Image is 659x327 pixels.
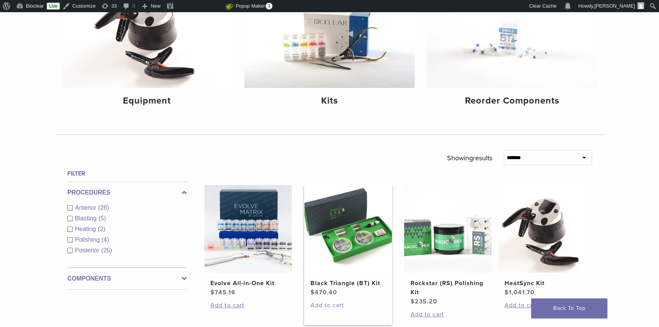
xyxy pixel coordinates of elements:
[310,301,386,310] a: Add to cart: “Black Triangle (BT) Kit”
[310,279,386,288] h2: Black Triangle (BT) Kit
[183,2,226,11] img: Views over 48 hours. Click for more Jetpack Stats.
[99,215,106,222] span: (5)
[67,169,187,178] h4: Filter
[75,204,98,211] span: Anterior
[498,185,587,297] a: HeatSync KitHeatSync Kit $1,041.70
[594,3,635,9] span: [PERSON_NAME]
[498,185,586,273] img: HeatSync Kit
[101,247,112,254] span: (25)
[410,279,485,297] h2: Rockstar (RS) Polishing Kit
[210,289,235,296] bdi: 745.16
[304,185,393,297] a: Black Triangle (BT) KitBlack Triangle (BT) Kit $470.40
[67,274,187,283] label: Components
[210,279,286,288] h2: Evolve All-in-One Kit
[531,298,607,318] a: Back To Top
[310,289,337,296] bdi: 470.40
[75,236,102,243] span: Polishing
[204,185,292,273] img: Evolve All-in-One Kit
[505,279,580,288] h2: HeatSync Kit
[410,298,437,305] bdi: 235.20
[404,185,492,273] img: Rockstar (RS) Polishing Kit
[410,310,485,319] a: Add to cart: “Rockstar (RS) Polishing Kit”
[404,185,492,306] a: Rockstar (RS) Polishing KitRockstar (RS) Polishing Kit $235.20
[210,301,286,310] a: Add to cart: “Evolve All-in-One Kit”
[102,236,109,243] span: (4)
[204,185,293,297] a: Evolve All-in-One KitEvolve All-in-One Kit $745.16
[310,289,315,296] span: $
[266,3,272,10] span: 1
[75,247,101,254] span: Posterior
[250,94,409,108] h4: Kits
[505,301,580,310] a: Add to cart: “HeatSync Kit”
[505,289,509,296] span: $
[98,226,105,232] span: (2)
[98,204,109,211] span: (28)
[304,185,392,273] img: Black Triangle (BT) Kit
[75,226,98,232] span: Heating
[447,150,492,166] p: Showing results
[47,3,60,10] a: Live
[433,94,591,108] h4: Reorder Components
[67,188,187,197] label: Procedures
[75,215,99,222] span: Blasting
[210,289,215,296] span: $
[505,289,535,296] bdi: 1,041.70
[68,94,226,108] h4: Equipment
[410,298,414,305] span: $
